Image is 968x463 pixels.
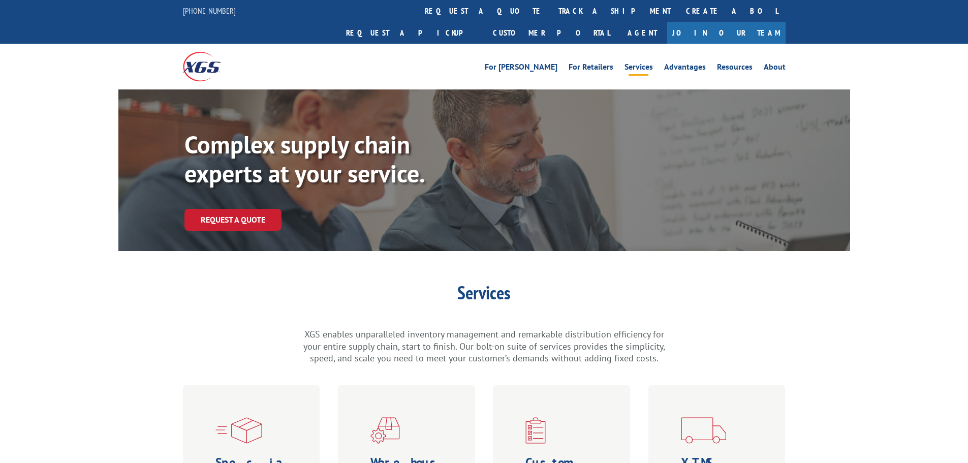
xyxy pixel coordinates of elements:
a: For Retailers [569,63,613,74]
a: About [764,63,786,74]
p: XGS enables unparalleled inventory management and remarkable distribution efficiency for your ent... [301,328,667,364]
img: xgs-icon-transportation-forms-red [681,417,726,444]
img: xgs-icon-specialized-ltl-red [215,417,262,444]
img: xgs-icon-custom-logistics-solutions-red [525,417,546,444]
a: For [PERSON_NAME] [485,63,557,74]
a: Services [624,63,653,74]
a: Agent [617,22,667,44]
p: Complex supply chain experts at your service. [184,130,489,189]
img: xgs-icon-warehouseing-cutting-fulfillment-red [370,417,400,444]
h1: Services [301,284,667,307]
a: Request a Quote [184,209,282,231]
a: Join Our Team [667,22,786,44]
a: Customer Portal [485,22,617,44]
a: [PHONE_NUMBER] [183,6,236,16]
a: Resources [717,63,753,74]
a: Request a pickup [338,22,485,44]
a: Advantages [664,63,706,74]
